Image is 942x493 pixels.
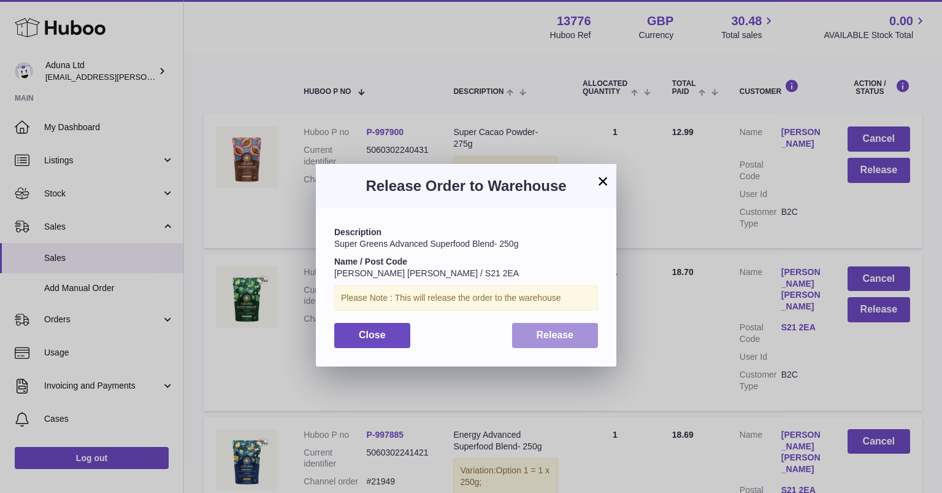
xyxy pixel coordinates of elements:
h3: Release Order to Warehouse [334,176,598,196]
span: Close [359,330,386,340]
button: × [595,174,610,188]
span: [PERSON_NAME] [PERSON_NAME] / S21 2EA [334,268,519,278]
button: Release [512,323,599,348]
span: Super Greens Advanced Superfood Blend- 250g [334,239,518,249]
div: Please Note : This will release the order to the warehouse [334,285,598,311]
strong: Description [334,227,381,237]
span: Release [537,330,574,340]
strong: Name / Post Code [334,257,407,266]
button: Close [334,323,410,348]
